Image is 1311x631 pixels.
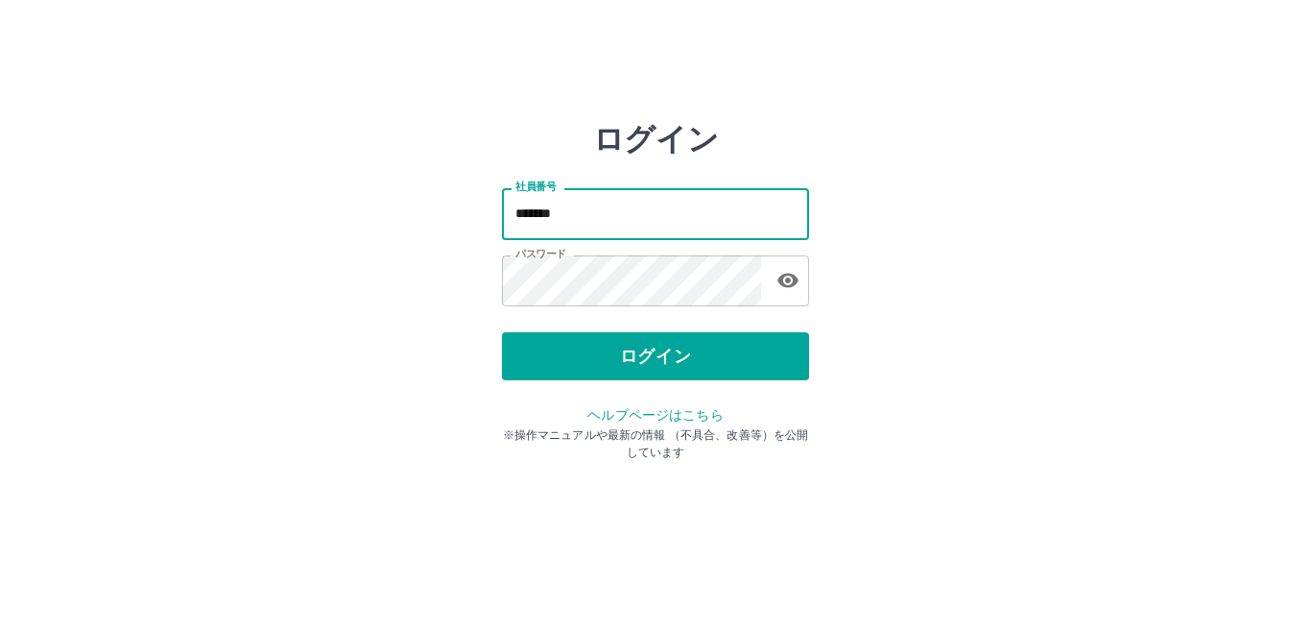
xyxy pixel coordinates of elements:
[593,121,719,158] h2: ログイン
[502,332,809,380] button: ログイン
[515,247,566,261] label: パスワード
[515,180,556,194] label: 社員番号
[502,426,809,461] p: ※操作マニュアルや最新の情報 （不具合、改善等）を公開しています
[587,407,723,423] a: ヘルプページはこちら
